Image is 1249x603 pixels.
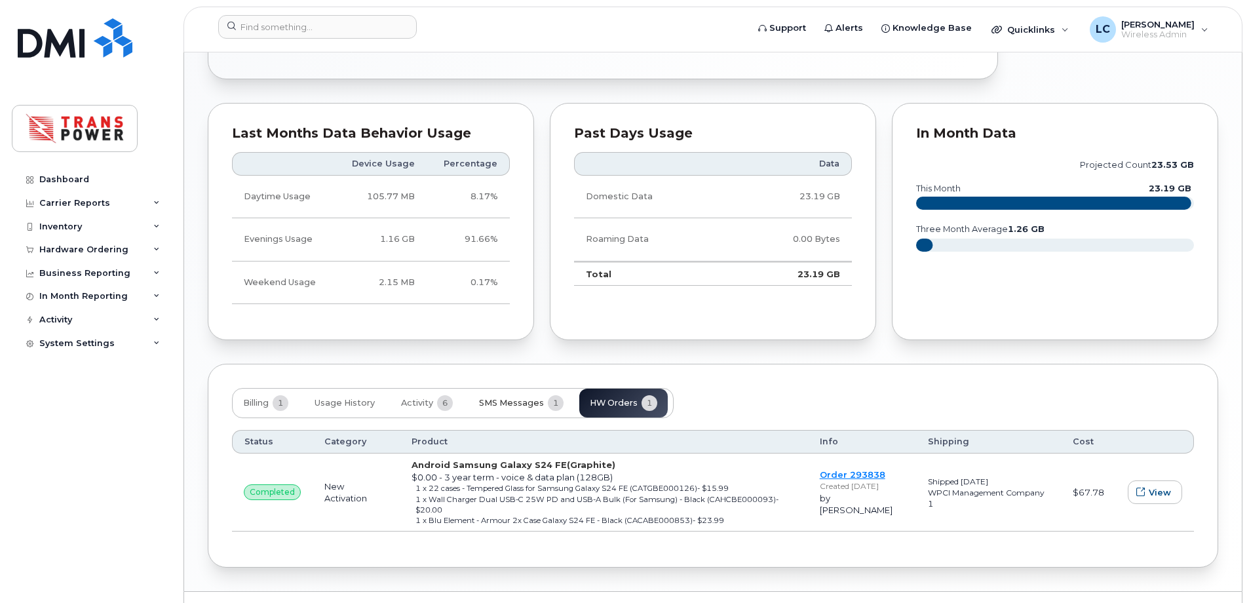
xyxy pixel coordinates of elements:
[427,176,510,218] td: 8.17%
[412,459,615,470] strong: Android Samsung Galaxy S24 FE
[334,152,427,176] th: Device Usage
[769,22,806,35] span: Support
[250,486,295,498] span: completed
[243,398,269,408] span: Billing
[273,395,288,411] span: 1
[1151,160,1194,170] tspan: 23.53 GB
[324,436,366,448] span: Category
[916,127,1194,140] div: In Month Data
[427,218,510,261] td: 91.66%
[730,152,852,176] th: Data
[334,262,427,304] td: 2.15 MB
[1149,486,1171,499] span: View
[232,218,510,261] tr: Weekdays from 6:00pm to 8:00am
[928,436,969,448] span: Shipping
[928,476,1049,487] div: Shipped [DATE]
[232,218,334,261] td: Evenings Usage
[574,262,730,286] td: Total
[872,15,981,41] a: Knowledge Base
[1007,24,1055,35] span: Quicklinks
[820,480,904,492] div: Created [DATE]
[548,395,564,411] span: 1
[232,262,510,304] tr: Friday from 6:00pm to Monday 8:00am
[401,398,433,408] span: Activity
[893,22,972,35] span: Knowledge Base
[915,224,1045,234] text: three month average
[693,516,724,525] span: - $23.99
[730,176,852,218] td: 23.19 GB
[1008,224,1045,234] tspan: 1.26 GB
[1121,19,1195,29] span: [PERSON_NAME]
[574,218,730,261] td: Roaming Data
[334,218,427,261] td: 1.16 GB
[1080,160,1194,170] text: projected count
[730,262,852,286] td: 23.19 GB
[427,262,510,304] td: 0.17%
[334,176,427,218] td: 105.77 MB
[915,184,961,193] text: this month
[415,495,778,515] span: - $20.00
[574,176,730,218] td: Domestic Data
[1081,16,1218,43] div: Liam Crichton
[1096,22,1110,37] span: LC
[244,484,301,500] div: null&#013;
[427,152,510,176] th: Percentage
[415,483,796,494] div: 1 x 22 cases - Tempered Glass for Samsung Galaxy S24 FE (CATGBE000126)
[928,487,1049,509] div: WPCI Management Company 1
[1061,454,1116,532] td: $67.78
[232,176,334,218] td: Daytime Usage
[232,127,510,140] div: Last Months Data Behavior Usage
[574,127,852,140] div: Past Days Usage
[820,492,904,516] div: by [PERSON_NAME]
[412,436,448,448] span: Product
[697,484,729,493] span: - $15.99
[820,469,885,480] a: Order 293838
[815,15,872,41] a: Alerts
[244,436,273,448] span: Status
[412,472,613,482] span: $0.00 - 3 year term - voice & data plan (128GB)
[232,262,334,304] td: Weekend Usage
[836,22,863,35] span: Alerts
[1128,480,1182,504] button: View
[982,16,1078,43] div: Quicklinks
[415,515,796,526] div: 1 x Blu Element - Armour 2x Case Galaxy S24 FE - Black (CACABE000853)
[820,436,838,448] span: Info
[218,15,417,39] input: Find something...
[1149,184,1191,193] text: 23.19 GB
[313,454,400,532] td: New Activation
[1073,436,1094,448] span: Cost
[479,398,544,408] span: SMS Messages
[415,494,796,516] div: 1 x Wall Charger Dual USB-C 25W PD and USB-A Bulk (For Samsung) - Black (CAHCBE000093)
[1121,29,1195,40] span: Wireless Admin
[437,395,453,411] span: 6
[315,398,375,408] span: Usage History
[567,459,615,470] span: (Graphite)
[730,218,852,261] td: 0.00 Bytes
[749,15,815,41] a: Support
